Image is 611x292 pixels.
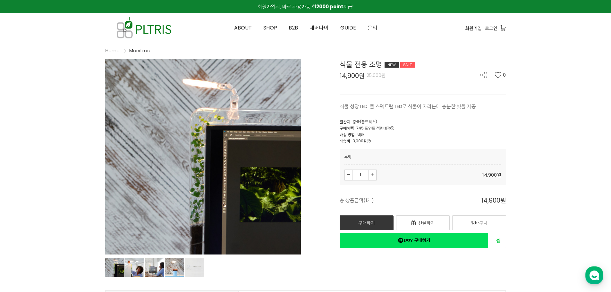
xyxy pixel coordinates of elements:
a: B2B [283,13,304,42]
span: 3,000원 [353,138,371,144]
a: 새창 [491,233,506,248]
span: B2B [289,24,298,31]
button: 0 [495,72,506,78]
span: SHOP [263,24,277,31]
strong: 2000 point [316,3,343,10]
span: 원산지 [340,119,350,124]
a: 장바구니 [452,215,506,230]
a: ABOUT [228,13,258,42]
a: 네버다이 [304,13,335,42]
a: 선물하기 [396,215,450,230]
span: 14,900원 [482,171,501,178]
span: 수량 [344,154,352,160]
a: Home [105,47,120,54]
span: 배송비 [340,138,350,144]
span: 14,900원 [340,72,365,79]
span: 0 [503,72,506,78]
a: 회원가입 [465,25,482,32]
span: 배송 방법 [340,132,355,137]
span: ABOUT [234,24,252,31]
span: 구매혜택 [340,125,354,131]
div: 식물 전용 조명 [340,59,506,70]
span: 745 포인트 적립예정 [356,125,394,131]
a: 구매하기 [340,215,394,230]
input: number [352,170,369,180]
span: 택배 [357,132,364,137]
span: 중국(플트리스) [353,119,377,124]
a: 새창 [340,233,488,248]
p: 식물 성장 LED. 풀 스펙트럼 LED로 식물이 자라는데 충분한 빛을 제공 [340,103,506,110]
span: 회원가입시, 바로 사용가능 한 지급! [258,3,353,10]
span: 문의 [368,24,377,31]
a: SHOP [258,13,283,42]
span: 14,900원 [436,190,506,211]
a: 문의 [362,13,383,42]
a: GUIDE [335,13,362,42]
div: NEW [385,62,399,68]
span: GUIDE [340,24,356,31]
span: 25,000원 [367,72,386,79]
a: Monitree [129,47,150,54]
a: 로그인 [485,25,497,32]
span: 총 상품금액(1개) [340,190,436,211]
span: 네버다이 [310,24,329,31]
span: 선물하기 [418,220,435,226]
div: SALE [400,62,415,68]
